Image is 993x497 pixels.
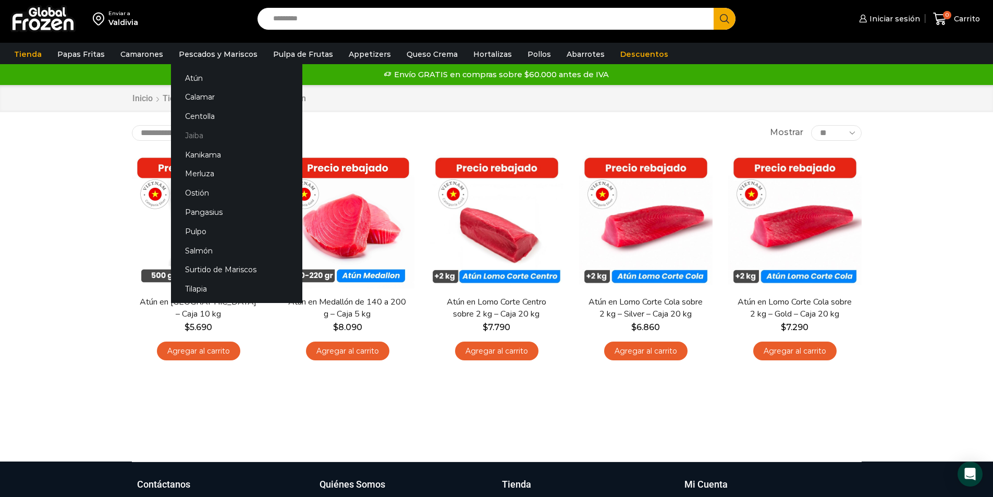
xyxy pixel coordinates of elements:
a: Iniciar sesión [856,8,920,29]
bdi: 8.090 [333,322,362,332]
nav: Breadcrumb [132,93,306,105]
bdi: 7.790 [483,322,510,332]
a: Surtido de Mariscos [171,260,302,280]
a: Agregar al carrito: “Atún en Medallón de 140 a 200 g - Caja 5 kg” [306,342,389,361]
a: Atún en Medallón de 140 a 200 g – Caja 5 kg [287,296,407,320]
a: Merluza [171,164,302,184]
a: Pangasius [171,203,302,222]
a: Tienda [9,44,47,64]
a: Atún en [GEOGRAPHIC_DATA] – Caja 10 kg [138,296,258,320]
img: address-field-icon.svg [93,10,108,28]
a: Atún en Lomo Corte Cola sobre 2 kg – Silver – Caja 20 kg [585,296,705,320]
button: Search button [714,8,735,30]
a: Pulpo [171,222,302,241]
a: Inicio [132,93,153,105]
a: Descuentos [615,44,673,64]
bdi: 7.290 [781,322,808,332]
a: Centolla [171,107,302,126]
a: Pescados y Mariscos [174,44,263,64]
a: Atún en Lomo Corte Cola sobre 2 kg – Gold – Caja 20 kg [734,296,854,320]
a: Agregar al carrito: “Atún en Lomo Corte Centro sobre 2 kg - Caja 20 kg” [455,342,538,361]
div: Valdivia [108,17,138,28]
select: Pedido de la tienda [132,125,265,141]
span: $ [631,322,636,332]
h3: Quiénes Somos [320,478,385,491]
a: Agregar al carrito: “Atún en Lomo Corte Cola sobre 2 kg - Gold – Caja 20 kg” [753,342,837,361]
a: Jaiba [171,126,302,145]
span: Mostrar [770,127,803,139]
a: Tienda [162,93,189,105]
a: Papas Fritas [52,44,110,64]
a: Pulpa de Frutas [268,44,338,64]
span: Carrito [951,14,980,24]
a: Tilapia [171,280,302,299]
a: Appetizers [344,44,396,64]
h3: Tienda [502,478,531,491]
a: Pollos [522,44,556,64]
bdi: 6.860 [631,322,660,332]
a: Ostión [171,184,302,203]
span: Iniciar sesión [867,14,920,24]
a: Salmón [171,241,302,260]
h3: Mi Cuenta [684,478,728,491]
h3: Contáctanos [137,478,190,491]
span: $ [333,322,338,332]
a: Agregar al carrito: “Atún en Trozos - Caja 10 kg” [157,342,240,361]
span: $ [781,322,786,332]
a: Queso Crema [401,44,463,64]
a: Abarrotes [561,44,610,64]
a: Atún [171,68,302,88]
a: Atún en Lomo Corte Centro sobre 2 kg – Caja 20 kg [436,296,556,320]
div: Enviar a [108,10,138,17]
span: 0 [943,11,951,19]
a: Kanikama [171,145,302,164]
a: 0 Carrito [930,7,983,31]
a: Agregar al carrito: “Atún en Lomo Corte Cola sobre 2 kg - Silver - Caja 20 kg” [604,342,688,361]
div: Open Intercom Messenger [958,462,983,487]
a: Calamar [171,88,302,107]
span: $ [483,322,488,332]
a: Camarones [115,44,168,64]
a: Hortalizas [468,44,517,64]
bdi: 5.690 [185,322,212,332]
span: $ [185,322,190,332]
